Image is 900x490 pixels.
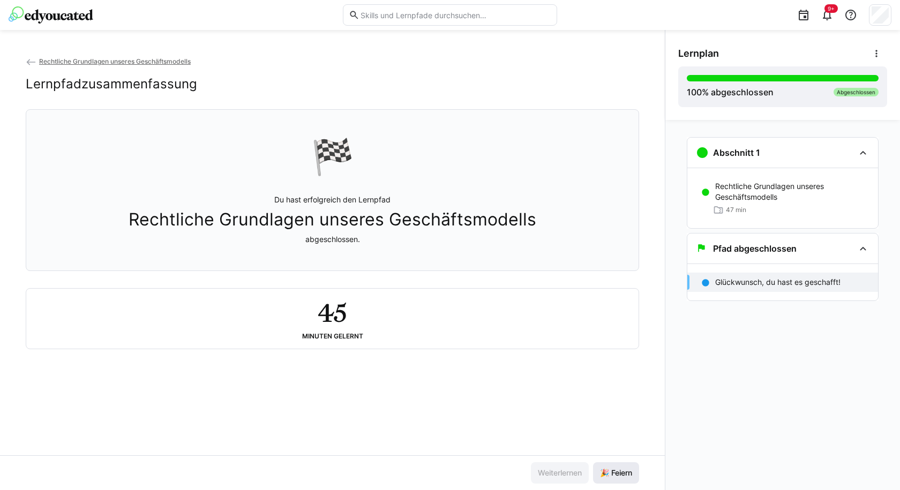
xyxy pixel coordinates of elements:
[359,10,551,20] input: Skills und Lernpfade durchsuchen…
[311,135,354,177] div: 🏁
[531,462,589,484] button: Weiterlernen
[593,462,639,484] button: 🎉 Feiern
[536,468,583,478] span: Weiterlernen
[687,86,774,99] div: % abgeschlossen
[26,76,197,92] h2: Lernpfadzusammenfassung
[834,88,879,96] div: Abgeschlossen
[828,5,835,12] span: 9+
[713,243,797,254] h3: Pfad abgeschlossen
[715,277,841,288] p: Glückwunsch, du hast es geschafft!
[598,468,634,478] span: 🎉 Feiern
[26,57,191,65] a: Rechtliche Grundlagen unseres Geschäftsmodells
[726,206,746,214] span: 47 min
[39,57,191,65] span: Rechtliche Grundlagen unseres Geschäftsmodells
[302,333,363,340] div: Minuten gelernt
[318,297,347,328] h2: 45
[687,87,702,97] span: 100
[129,209,536,230] span: Rechtliche Grundlagen unseres Geschäftsmodells
[713,147,760,158] h3: Abschnitt 1
[678,48,719,59] span: Lernplan
[129,194,536,245] p: Du hast erfolgreich den Lernpfad abgeschlossen.
[715,181,869,202] p: Rechtliche Grundlagen unseres Geschäftsmodells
